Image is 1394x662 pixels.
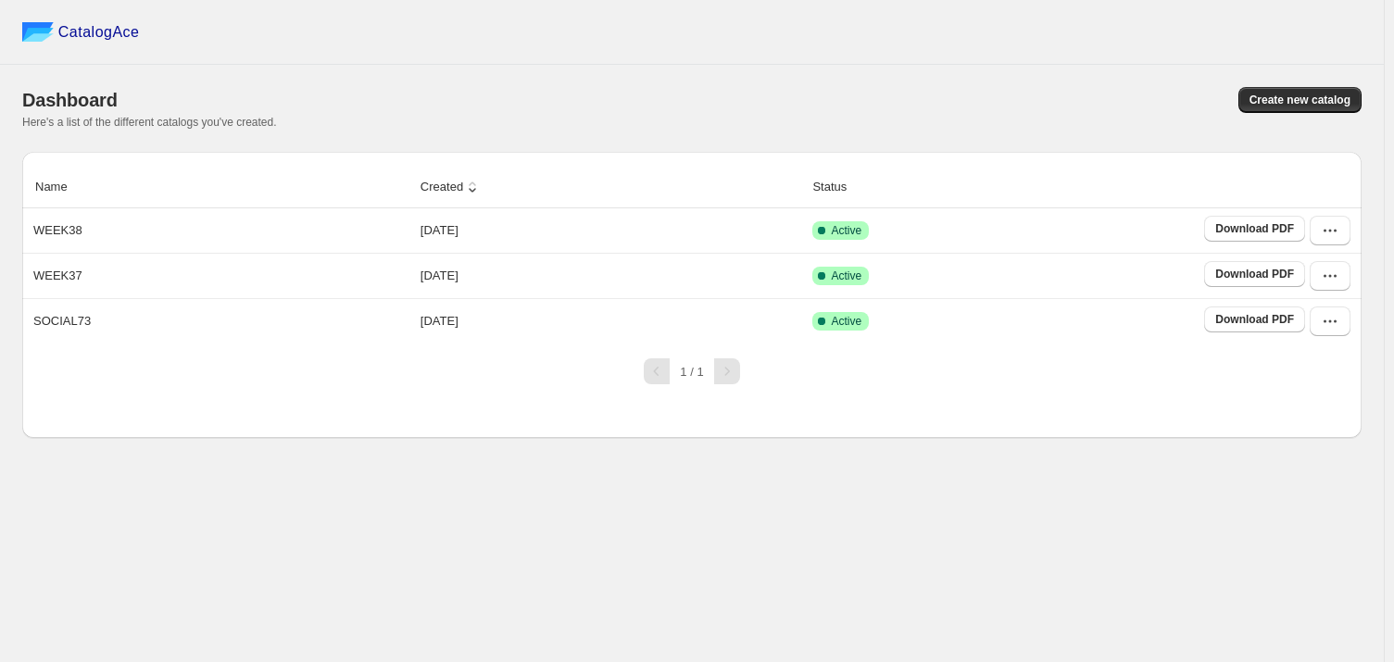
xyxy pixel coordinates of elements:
span: Active [831,223,861,238]
p: WEEK38 [33,221,82,240]
span: Download PDF [1215,221,1294,236]
span: 1 / 1 [680,365,703,379]
span: Active [831,314,861,329]
span: Create new catalog [1250,93,1350,107]
span: Download PDF [1215,267,1294,281]
span: CatalogAce [58,23,140,42]
button: Status [810,169,868,205]
p: WEEK37 [33,267,82,285]
td: [DATE] [415,208,808,253]
a: Download PDF [1204,306,1305,332]
button: Create new catalog [1238,87,1362,113]
p: SOCIAL73 [33,312,91,331]
img: catalog ace [22,22,54,42]
td: [DATE] [415,253,808,298]
span: Download PDF [1215,312,1294,327]
span: Active [831,269,861,283]
a: Download PDF [1204,261,1305,287]
span: Dashboard [22,90,118,110]
a: Download PDF [1204,216,1305,242]
button: Name [32,169,89,205]
span: Here's a list of the different catalogs you've created. [22,116,277,129]
button: Created [418,169,484,205]
td: [DATE] [415,298,808,343]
